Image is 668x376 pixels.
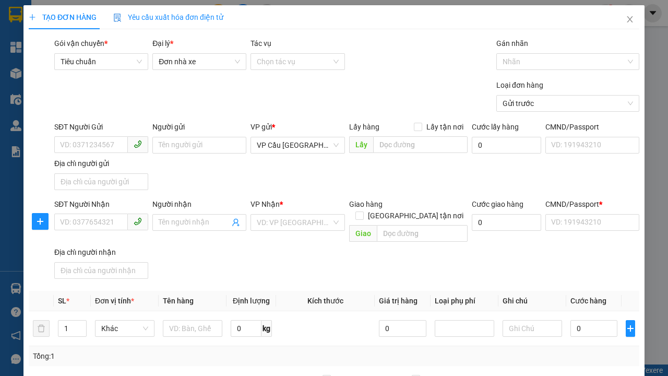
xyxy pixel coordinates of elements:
span: Giá trị hàng [379,297,417,305]
span: Gói vận chuyển [54,39,108,48]
div: SĐT Người Nhận [54,198,148,210]
th: Ghi chú [498,291,566,311]
span: Cước hàng [570,297,606,305]
span: Khác [101,321,148,336]
span: phone [134,217,142,226]
div: Tổng: 1 [33,350,259,362]
label: Cước giao hàng [472,200,523,208]
div: CMND/Passport [545,198,639,210]
span: VP Cầu Sài Gòn [257,137,338,153]
span: Lấy tận nơi [422,121,468,133]
input: Địa chỉ của người gửi [54,173,148,190]
input: Cước giao hàng [472,214,541,231]
span: plus [32,217,48,226]
span: Đại lý [152,39,173,48]
span: Đơn vị tính [95,297,134,305]
span: close [626,15,634,23]
span: [GEOGRAPHIC_DATA] tận nơi [364,210,468,221]
div: SĐT Người Gửi [54,121,148,133]
label: Gán nhãn [496,39,528,48]
input: Ghi Chú [502,320,562,337]
span: Kích thước [307,297,343,305]
input: Dọc đường [376,225,467,242]
span: Định lượng [233,297,270,305]
th: Loại phụ phí [430,291,498,311]
span: SL [58,297,66,305]
div: Người nhận [152,198,246,210]
input: Địa chỉ của người nhận [54,262,148,279]
span: Đơn nhà xe [159,54,240,69]
span: TẠO ĐƠN HÀNG [29,13,97,21]
span: Giao [349,225,376,242]
span: Tên hàng [163,297,194,305]
span: VP Nhận [250,200,280,208]
span: Giao hàng [349,200,382,208]
button: delete [33,320,50,337]
div: Địa chỉ người nhận [54,246,148,258]
span: Tiêu chuẩn [61,54,142,69]
input: Cước lấy hàng [472,137,541,154]
span: user-add [232,218,240,227]
span: phone [134,140,142,148]
div: Người gửi [152,121,246,133]
span: Gửi trước [503,96,633,111]
span: Lấy [349,136,373,153]
label: Tác vụ [250,39,271,48]
button: plus [32,213,49,230]
div: CMND/Passport [545,121,639,133]
input: Dọc đường [373,136,467,153]
div: VP gửi [250,121,344,133]
button: Close [615,5,645,34]
span: Lấy hàng [349,123,379,131]
label: Loại đơn hàng [496,81,543,89]
span: plus [29,14,36,21]
button: plus [626,320,635,337]
input: VD: Bàn, Ghế [163,320,222,337]
div: Địa chỉ người gửi [54,158,148,169]
img: icon [113,14,122,22]
span: Yêu cầu xuất hóa đơn điện tử [113,13,223,21]
span: plus [626,324,635,333]
input: 0 [379,320,426,337]
span: kg [261,320,272,337]
label: Cước lấy hàng [472,123,519,131]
